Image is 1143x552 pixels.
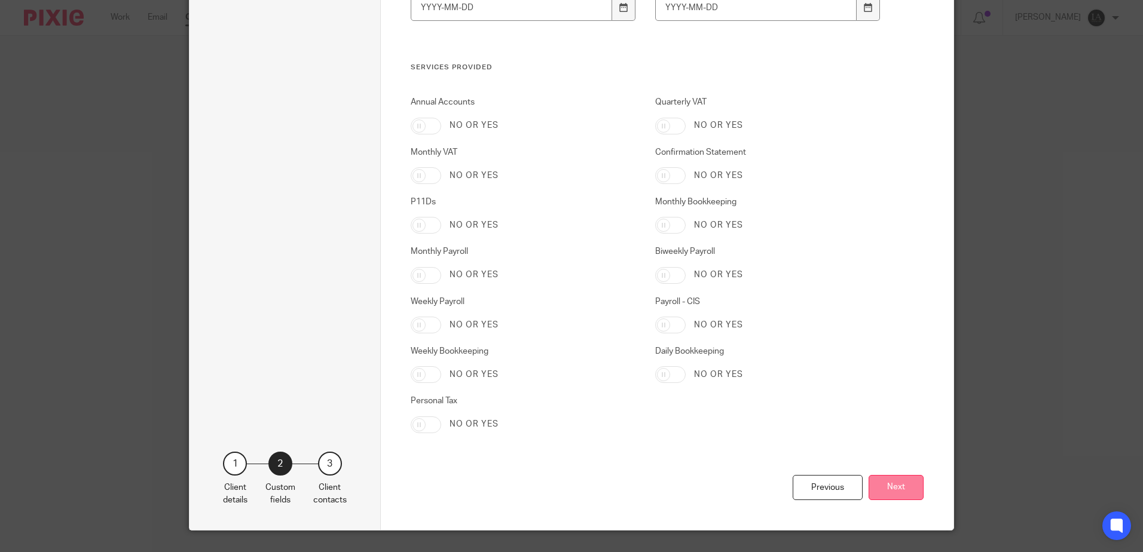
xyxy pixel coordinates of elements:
[793,475,863,501] div: Previous
[411,345,637,357] label: Weekly Bookkeeping
[450,219,499,231] label: No or yes
[694,119,743,131] label: No or yes
[655,196,881,208] label: Monthly Bookkeeping
[655,146,881,158] label: Confirmation Statement
[450,269,499,281] label: No or yes
[450,369,499,381] label: No or yes
[411,196,637,208] label: P11Ds
[694,319,743,331] label: No or yes
[411,63,881,72] h3: Services Provided
[411,146,637,158] label: Monthly VAT
[411,96,637,108] label: Annual Accounts
[450,119,499,131] label: No or yes
[411,296,637,308] label: Weekly Payroll
[223,482,247,506] p: Client details
[265,482,295,506] p: Custom fields
[223,452,247,476] div: 1
[450,319,499,331] label: No or yes
[694,369,743,381] label: No or yes
[694,219,743,231] label: No or yes
[268,452,292,476] div: 2
[655,296,881,308] label: Payroll - CIS
[869,475,924,501] button: Next
[318,452,342,476] div: 3
[411,395,637,407] label: Personal Tax
[694,170,743,182] label: No or yes
[411,246,637,257] label: Monthly Payroll
[450,170,499,182] label: No or yes
[450,418,499,430] label: No or yes
[655,345,881,357] label: Daily Bookkeeping
[655,96,881,108] label: Quarterly VAT
[655,246,881,257] label: Biweekly Payroll
[313,482,347,506] p: Client contacts
[694,269,743,281] label: No or yes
